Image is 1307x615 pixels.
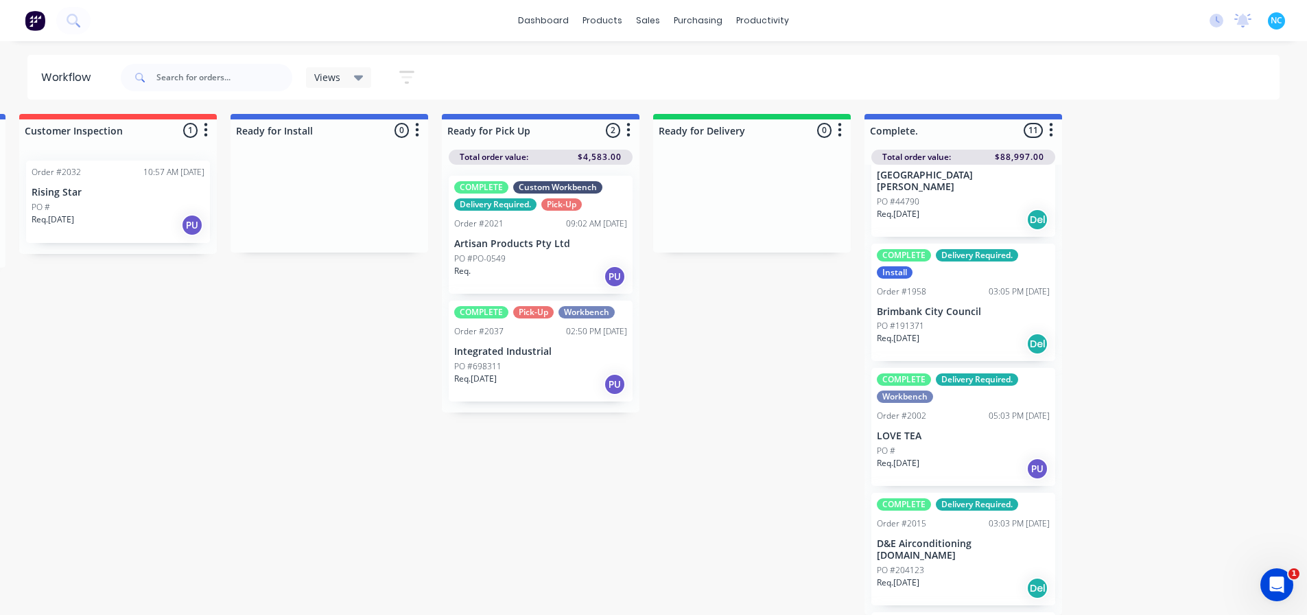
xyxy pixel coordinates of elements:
[989,410,1050,422] div: 05:03 PM [DATE]
[513,306,554,318] div: Pick-Up
[1026,333,1048,355] div: Del
[576,10,629,31] div: products
[877,249,931,262] div: COMPLETE
[454,325,504,338] div: Order #2037
[449,301,633,402] div: COMPLETEPick-UpWorkbenchOrder #203702:50 PM [DATE]Integrated IndustrialPO #698311Req.[DATE]PU
[877,577,919,589] p: Req. [DATE]
[454,373,497,385] p: Req. [DATE]
[454,198,537,211] div: Delivery Required.
[877,430,1050,442] p: LOVE TEA
[1026,209,1048,231] div: Del
[877,373,931,386] div: COMPLETE
[667,10,729,31] div: purchasing
[995,151,1044,163] span: $88,997.00
[729,10,796,31] div: productivity
[604,373,626,395] div: PU
[1271,14,1282,27] span: NC
[32,166,81,178] div: Order #2032
[877,391,933,403] div: Workbench
[882,151,951,163] span: Total order value:
[629,10,667,31] div: sales
[32,213,74,226] p: Req. [DATE]
[989,286,1050,298] div: 03:05 PM [DATE]
[454,346,627,358] p: Integrated Industrial
[936,373,1018,386] div: Delivery Required.
[877,538,1050,561] p: D&E Airconditioning [DOMAIN_NAME]
[25,10,45,31] img: Factory
[877,286,926,298] div: Order #1958
[877,564,924,577] p: PO #204123
[877,208,919,220] p: Req. [DATE]
[936,498,1018,511] div: Delivery Required.
[877,518,926,530] div: Order #2015
[877,410,926,422] div: Order #2002
[877,498,931,511] div: COMPLETE
[454,253,506,265] p: PO #PO-0549
[877,445,895,457] p: PO #
[541,198,582,211] div: Pick-Up
[578,151,622,163] span: $4,583.00
[871,244,1055,362] div: COMPLETEDelivery Required.InstallOrder #195803:05 PM [DATE]Brimbank City CouncilPO #191371Req.[DA...
[558,306,615,318] div: Workbench
[314,70,340,84] span: Views
[877,196,919,208] p: PO #44790
[566,325,627,338] div: 02:50 PM [DATE]
[454,265,471,277] p: Req.
[454,181,508,194] div: COMPLETE
[454,218,504,230] div: Order #2021
[143,166,204,178] div: 10:57 AM [DATE]
[460,151,528,163] span: Total order value:
[513,181,602,194] div: Custom Workbench
[32,201,50,213] p: PO #
[449,176,633,294] div: COMPLETECustom WorkbenchDelivery Required.Pick-UpOrder #202109:02 AM [DATE]Artisan Products Pty L...
[454,360,502,373] p: PO #698311
[936,249,1018,262] div: Delivery Required.
[877,306,1050,318] p: Brimbank City Council
[877,320,924,332] p: PO #191371
[1288,568,1299,579] span: 1
[156,64,292,91] input: Search for orders...
[454,238,627,250] p: Artisan Products Pty Ltd
[604,266,626,288] div: PU
[877,332,919,345] p: Req. [DATE]
[989,518,1050,530] div: 03:03 PM [DATE]
[877,170,1050,193] p: [GEOGRAPHIC_DATA][PERSON_NAME]
[181,214,203,236] div: PU
[511,10,576,31] a: dashboard
[1260,568,1293,601] iframe: Intercom live chat
[871,493,1055,605] div: COMPLETEDelivery Required.Order #201503:03 PM [DATE]D&E Airconditioning [DOMAIN_NAME]PO #204123Re...
[1026,458,1048,480] div: PU
[877,457,919,469] p: Req. [DATE]
[1026,577,1048,599] div: Del
[566,218,627,230] div: 09:02 AM [DATE]
[871,368,1055,486] div: COMPLETEDelivery Required.WorkbenchOrder #200205:03 PM [DATE]LOVE TEAPO #Req.[DATE]PU
[41,69,97,86] div: Workflow
[454,306,508,318] div: COMPLETE
[877,266,912,279] div: Install
[871,107,1055,237] div: [GEOGRAPHIC_DATA][PERSON_NAME]PO #44790Req.[DATE]Del
[26,161,210,243] div: Order #203210:57 AM [DATE]Rising StarPO #Req.[DATE]PU
[32,187,204,198] p: Rising Star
